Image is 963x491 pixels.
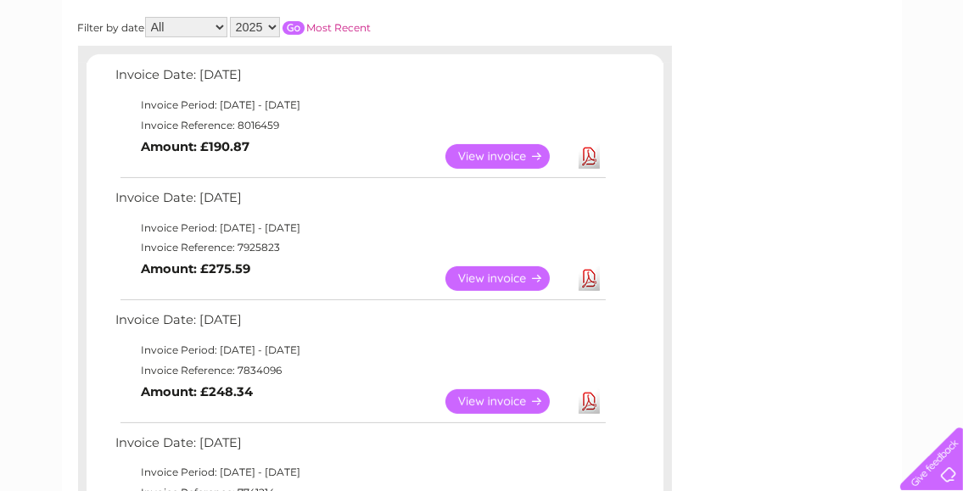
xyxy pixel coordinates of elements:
b: Amount: £190.87 [142,139,250,154]
td: Invoice Date: [DATE] [112,309,608,340]
b: Amount: £248.34 [142,384,254,399]
a: Energy [707,72,744,85]
a: Blog [815,72,840,85]
div: Filter by date [78,17,523,37]
a: Water [664,72,697,85]
a: Download [579,144,600,169]
td: Invoice Reference: 7834096 [112,360,608,381]
td: Invoice Date: [DATE] [112,64,608,95]
td: Invoice Date: [DATE] [112,187,608,218]
td: Invoice Period: [DATE] - [DATE] [112,218,608,238]
td: Invoice Period: [DATE] - [DATE] [112,462,608,483]
div: Clear Business is a trading name of Verastar Limited (registered in [GEOGRAPHIC_DATA] No. 3667643... [81,9,883,82]
a: Telecoms [754,72,805,85]
a: Download [579,389,600,414]
a: Contact [850,72,892,85]
a: Log out [907,72,947,85]
a: View [445,389,570,414]
a: 0333 014 3131 [643,8,760,30]
b: Amount: £275.59 [142,261,251,276]
td: Invoice Date: [DATE] [112,432,608,463]
a: View [445,266,570,291]
td: Invoice Period: [DATE] - [DATE] [112,95,608,115]
td: Invoice Period: [DATE] - [DATE] [112,340,608,360]
a: Download [579,266,600,291]
td: Invoice Reference: 8016459 [112,115,608,136]
td: Invoice Reference: 7925823 [112,237,608,258]
img: logo.png [34,44,120,96]
a: View [445,144,570,169]
a: Most Recent [307,21,372,34]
